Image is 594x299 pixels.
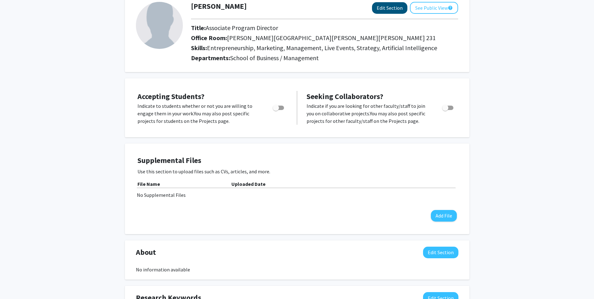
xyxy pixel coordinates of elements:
[137,102,261,125] p: Indicate to students whether or not you are willing to engage them in your work. You may also pos...
[137,191,457,199] div: No Supplemental Files
[191,34,458,42] h2: Office Room:
[5,271,27,294] iframe: Chat
[270,102,287,112] div: Toggle
[448,4,453,12] mat-icon: help
[231,181,266,187] b: Uploaded Date
[136,266,458,273] div: No information available
[191,24,458,32] h2: Title:
[307,92,383,101] span: Seeking Collaborators?
[137,168,457,175] p: Use this section to upload files such as CVs, articles, and more.
[423,247,458,258] button: Edit About
[227,34,436,42] span: [PERSON_NAME][GEOGRAPHIC_DATA][PERSON_NAME][PERSON_NAME] 231
[431,210,457,222] button: Add File
[137,92,204,101] span: Accepting Students?
[307,102,430,125] p: Indicate if you are looking for other faculty/staff to join you on collaborative projects. You ma...
[410,2,458,14] button: See Public View
[186,54,463,62] h2: Departments:
[191,44,458,52] h2: Skills:
[230,54,319,62] span: School of Business / Management
[206,24,278,32] span: Associate Program Director
[440,102,457,112] div: Toggle
[372,2,407,14] button: Edit Section
[136,2,183,49] img: Profile Picture
[191,2,247,11] h1: [PERSON_NAME]
[207,44,437,52] span: Entrepreneurship, Marketing, Management, Live Events, Strategy, Artificial Intelligence
[137,181,160,187] b: File Name
[137,156,457,165] h4: Supplemental Files
[136,247,156,258] span: About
